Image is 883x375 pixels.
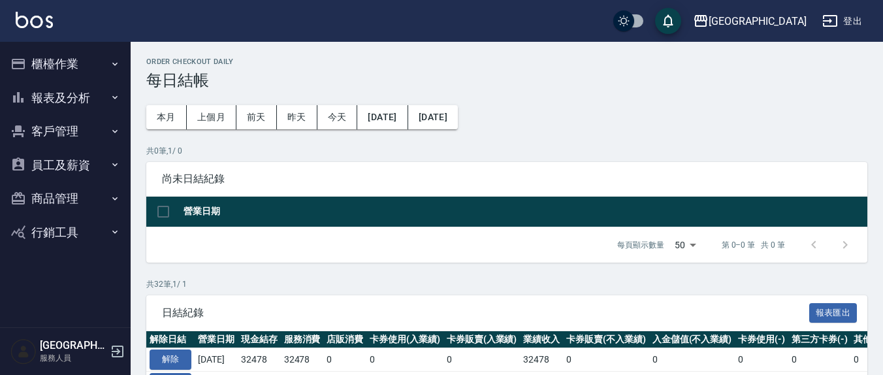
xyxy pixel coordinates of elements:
[5,216,125,250] button: 行銷工具
[236,105,277,129] button: 前天
[5,47,125,81] button: 櫃檯作業
[357,105,408,129] button: [DATE]
[563,348,649,372] td: 0
[735,331,788,348] th: 卡券使用(-)
[146,105,187,129] button: 本月
[277,105,317,129] button: 昨天
[563,331,649,348] th: 卡券販賣(不入業績)
[443,331,521,348] th: 卡券販賣(入業績)
[520,331,563,348] th: 業績收入
[40,352,106,364] p: 服務人員
[408,105,458,129] button: [DATE]
[146,278,867,290] p: 共 32 筆, 1 / 1
[520,348,563,372] td: 32478
[722,239,785,251] p: 第 0–0 筆 共 0 筆
[317,105,358,129] button: 今天
[788,348,851,372] td: 0
[788,331,851,348] th: 第三方卡券(-)
[16,12,53,28] img: Logo
[649,331,735,348] th: 入金儲值(不入業績)
[146,331,195,348] th: 解除日結
[238,331,281,348] th: 現金結存
[150,350,191,370] button: 解除
[366,348,443,372] td: 0
[443,348,521,372] td: 0
[669,227,701,263] div: 50
[655,8,681,34] button: save
[323,331,366,348] th: 店販消費
[366,331,443,348] th: 卡券使用(入業績)
[5,148,125,182] button: 員工及薪資
[5,182,125,216] button: 商品管理
[735,348,788,372] td: 0
[162,172,852,186] span: 尚未日結紀錄
[809,306,858,318] a: 報表匯出
[817,9,867,33] button: 登出
[281,348,324,372] td: 32478
[617,239,664,251] p: 每頁顯示數量
[323,348,366,372] td: 0
[40,339,106,352] h5: [GEOGRAPHIC_DATA]
[10,338,37,365] img: Person
[195,331,238,348] th: 營業日期
[5,81,125,115] button: 報表及分析
[180,197,867,227] th: 營業日期
[688,8,812,35] button: [GEOGRAPHIC_DATA]
[5,114,125,148] button: 客戶管理
[146,57,867,66] h2: Order checkout daily
[809,303,858,323] button: 報表匯出
[649,348,735,372] td: 0
[281,331,324,348] th: 服務消費
[238,348,281,372] td: 32478
[187,105,236,129] button: 上個月
[195,348,238,372] td: [DATE]
[146,71,867,90] h3: 每日結帳
[146,145,867,157] p: 共 0 筆, 1 / 0
[709,13,807,29] div: [GEOGRAPHIC_DATA]
[162,306,809,319] span: 日結紀錄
